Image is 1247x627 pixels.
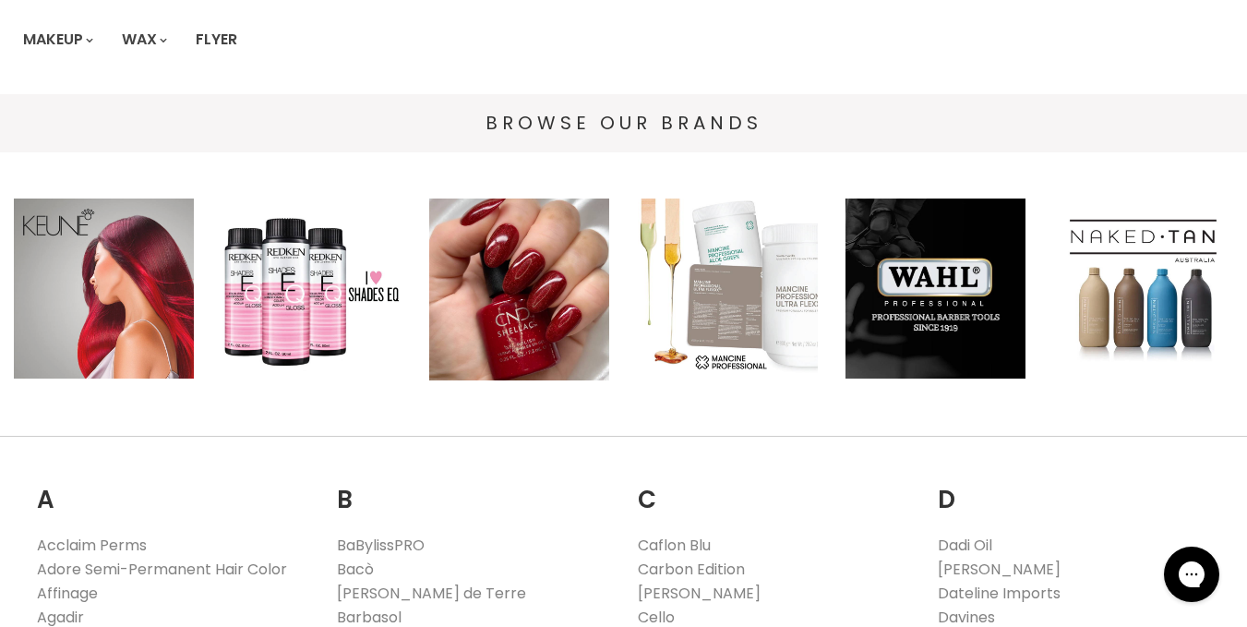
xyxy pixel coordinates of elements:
a: [PERSON_NAME] [938,559,1061,580]
iframe: Gorgias live chat messenger [1155,540,1229,609]
a: Carbon Edition [638,559,745,580]
a: Wax [108,20,178,59]
a: Caflon Blu [638,535,711,556]
h2: D [938,457,1210,519]
a: BaBylissPRO [337,535,425,556]
a: Makeup [9,20,104,59]
h2: A [37,457,309,519]
a: [PERSON_NAME] [638,583,761,604]
h2: C [638,457,910,519]
a: Flyer [182,20,251,59]
a: Dadi Oil [938,535,992,556]
a: Bacò [337,559,374,580]
a: [PERSON_NAME] de Terre [337,583,526,604]
h2: B [337,457,609,519]
a: Affinage [37,583,98,604]
a: Acclaim Perms [37,535,147,556]
a: Adore Semi-Permanent Hair Color [37,559,287,580]
a: Dateline Imports [938,583,1061,604]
